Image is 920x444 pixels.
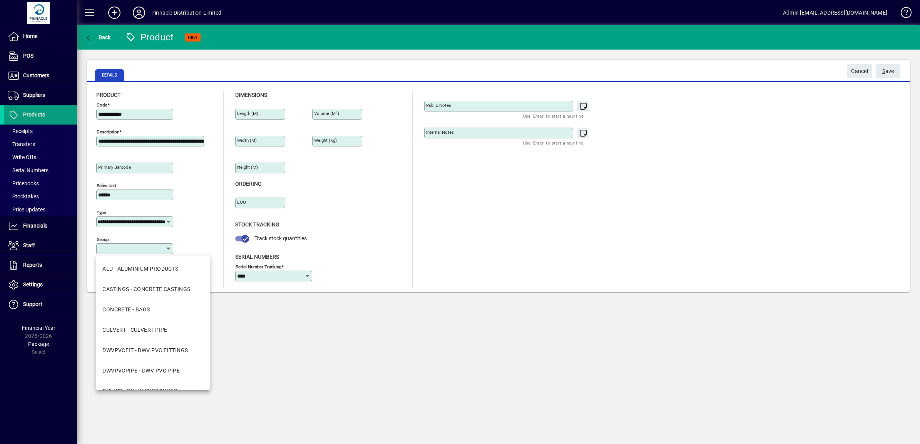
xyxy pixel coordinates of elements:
app-page-header-button: Back [77,30,119,44]
mat-label: Weight (Kg) [314,138,337,143]
span: Stocktakes [8,193,39,200]
div: Admin [EMAIL_ADDRESS][DOMAIN_NAME] [783,7,887,19]
span: Track stock quantities [254,235,307,241]
sup: 3 [336,110,338,114]
mat-label: Group [97,237,109,242]
mat-label: Description [97,129,119,135]
mat-hint: Use 'Enter' to start a new line [523,111,584,120]
span: Serial Numbers [235,254,279,260]
mat-label: Serial Number tracking [236,264,281,269]
span: Transfers [8,141,35,147]
span: Financial Year [22,325,55,331]
span: Details [95,69,124,81]
mat-label: Sales unit [97,183,116,188]
a: Home [4,27,77,46]
span: Price Updates [8,206,45,213]
mat-label: Primary barcode [98,165,131,170]
a: Serial Numbers [4,164,77,177]
span: Package [28,341,49,347]
mat-label: Internal Notes [426,130,454,135]
span: Financials [23,223,47,229]
mat-label: Public Notes [426,103,451,108]
a: Knowledge Base [895,2,910,27]
span: Suppliers [23,92,45,98]
div: DWVPVCFIT - DWV PVC FITTINGS [102,346,188,354]
a: Transfers [4,138,77,151]
mat-label: Length (m) [237,111,258,116]
div: CULVERT - CULVERT PIPE [102,326,167,334]
mat-label: EOQ [237,200,246,205]
mat-hint: Use 'Enter' to start a new line [523,138,584,147]
a: Support [4,295,77,314]
mat-label: Height (m) [237,165,258,170]
mat-label: Width (m) [237,138,257,143]
div: GULLYS - GULLY SURROUNDS [102,387,177,395]
span: Products [23,111,45,118]
mat-option: CULVERT - CULVERT PIPE [96,320,210,340]
a: Financials [4,216,77,236]
mat-option: GULLYS - GULLY SURROUNDS [96,381,210,401]
mat-option: CONCRETE - BAGS [96,299,210,320]
button: Add [102,6,127,20]
span: Back [85,34,111,40]
mat-option: CASTINGS - CONCRETE CASTINGS [96,279,210,299]
a: Staff [4,236,77,255]
a: Price Updates [4,203,77,216]
div: Pinnacle Distribution Limited [151,7,221,19]
span: POS [23,53,33,59]
mat-label: Code [97,102,107,108]
a: Reports [4,256,77,275]
mat-option: DWVPVCPIPE - DWV PVC PIPE [96,361,210,381]
span: NEW [188,35,197,40]
span: Ordering [235,181,262,187]
span: Write Offs [8,154,36,160]
a: Receipts [4,125,77,138]
a: Settings [4,275,77,294]
button: Back [83,30,113,44]
span: Staff [23,242,35,248]
span: Cancel [851,65,868,78]
mat-label: Volume (m ) [314,111,339,116]
div: CONCRETE - BAGS [102,306,150,314]
a: Pricebooks [4,177,77,190]
button: Cancel [847,64,872,78]
mat-option: ALU - ALUMINIUM PRODUCTS [96,259,210,279]
div: DWVPVCPIPE - DWV PVC PIPE [102,367,180,375]
a: POS [4,47,77,66]
div: ALU - ALUMINIUM PRODUCTS [102,265,179,273]
div: CASTINGS - CONCRETE CASTINGS [102,285,190,293]
button: Save [876,64,900,78]
a: Customers [4,66,77,85]
span: Support [23,301,42,307]
span: ave [882,65,894,78]
div: Product [125,31,174,43]
span: Pricebooks [8,180,39,186]
span: Home [23,33,37,39]
span: Dimensions [235,92,267,98]
span: Customers [23,72,49,78]
mat-option: DWVPVCFIT - DWV PVC FITTINGS [96,340,210,361]
span: Serial Numbers [8,167,49,173]
span: Product [96,92,120,98]
span: S [882,68,885,74]
span: Receipts [8,128,33,134]
button: Profile [127,6,151,20]
a: Suppliers [4,86,77,105]
span: Stock Tracking [235,221,279,228]
a: Stocktakes [4,190,77,203]
mat-label: Type [97,210,106,215]
span: Reports [23,262,42,268]
span: Settings [23,281,43,288]
a: Write Offs [4,151,77,164]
